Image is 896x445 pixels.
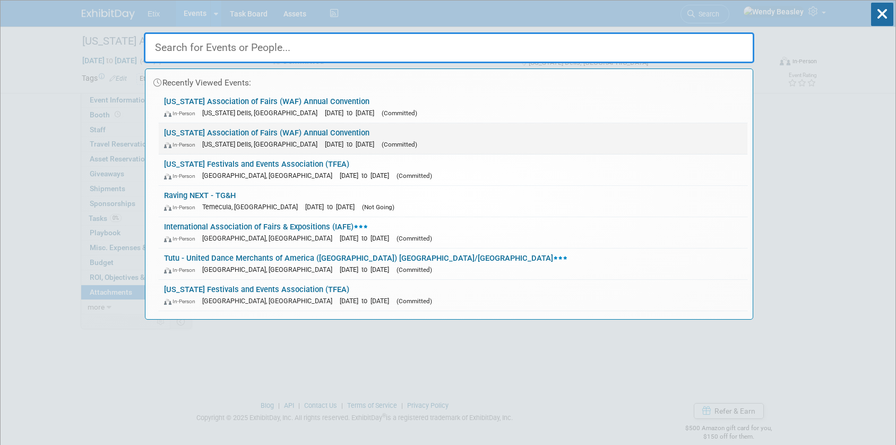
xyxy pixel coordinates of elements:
[164,141,200,148] span: In-Person
[202,140,323,148] span: [US_STATE] Dells, [GEOGRAPHIC_DATA]
[159,280,747,311] a: [US_STATE] Festivals and Events Association (TFEA) In-Person [GEOGRAPHIC_DATA], [GEOGRAPHIC_DATA]...
[202,203,303,211] span: Temecula, [GEOGRAPHIC_DATA]
[144,32,754,63] input: Search for Events or People...
[397,235,432,242] span: (Committed)
[164,110,200,117] span: In-Person
[164,173,200,179] span: In-Person
[202,172,338,179] span: [GEOGRAPHIC_DATA], [GEOGRAPHIC_DATA]
[340,234,394,242] span: [DATE] to [DATE]
[340,297,394,305] span: [DATE] to [DATE]
[362,203,394,211] span: (Not Going)
[159,123,747,154] a: [US_STATE] Association of Fairs (WAF) Annual Convention In-Person [US_STATE] Dells, [GEOGRAPHIC_D...
[340,266,394,273] span: [DATE] to [DATE]
[325,140,380,148] span: [DATE] to [DATE]
[164,267,200,273] span: In-Person
[151,69,747,92] div: Recently Viewed Events:
[164,298,200,305] span: In-Person
[202,109,323,117] span: [US_STATE] Dells, [GEOGRAPHIC_DATA]
[397,172,432,179] span: (Committed)
[202,266,338,273] span: [GEOGRAPHIC_DATA], [GEOGRAPHIC_DATA]
[382,109,417,117] span: (Committed)
[382,141,417,148] span: (Committed)
[164,204,200,211] span: In-Person
[159,217,747,248] a: International Association of Fairs & Expositions (IAFE) In-Person [GEOGRAPHIC_DATA], [GEOGRAPHIC_...
[305,203,360,211] span: [DATE] to [DATE]
[202,297,338,305] span: [GEOGRAPHIC_DATA], [GEOGRAPHIC_DATA]
[159,92,747,123] a: [US_STATE] Association of Fairs (WAF) Annual Convention In-Person [US_STATE] Dells, [GEOGRAPHIC_D...
[202,234,338,242] span: [GEOGRAPHIC_DATA], [GEOGRAPHIC_DATA]
[159,155,747,185] a: [US_STATE] Festivals and Events Association (TFEA) In-Person [GEOGRAPHIC_DATA], [GEOGRAPHIC_DATA]...
[159,186,747,217] a: Raving NEXT - TG&H In-Person Temecula, [GEOGRAPHIC_DATA] [DATE] to [DATE] (Not Going)
[325,109,380,117] span: [DATE] to [DATE]
[164,235,200,242] span: In-Person
[397,266,432,273] span: (Committed)
[159,249,747,279] a: Tutu - United Dance Merchants of America ([GEOGRAPHIC_DATA]) [GEOGRAPHIC_DATA]/[GEOGRAPHIC_DATA] ...
[397,297,432,305] span: (Committed)
[340,172,394,179] span: [DATE] to [DATE]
